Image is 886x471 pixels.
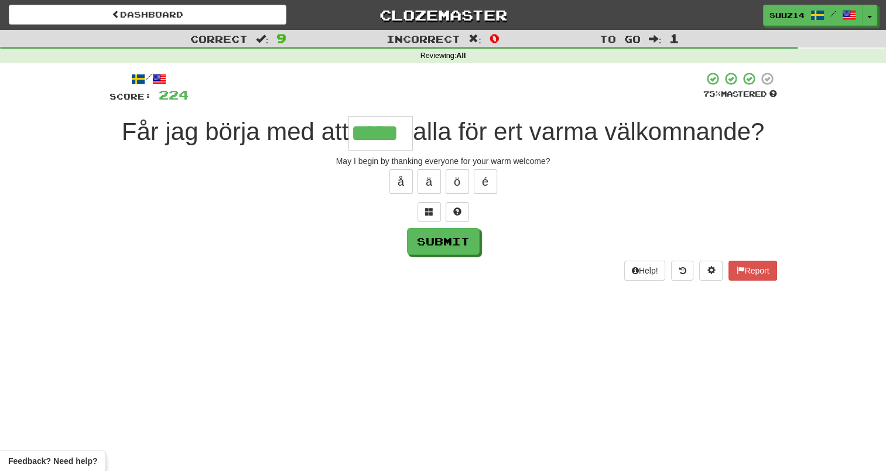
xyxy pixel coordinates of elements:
[456,52,466,60] strong: All
[304,5,581,25] a: Clozemaster
[763,5,863,26] a: Suuz14 /
[830,9,836,18] span: /
[418,169,441,194] button: ä
[159,87,189,102] span: 224
[728,261,776,281] button: Report
[468,34,481,44] span: :
[769,10,805,21] span: Suuz14
[413,118,764,145] span: alla för ert varma välkomnande?
[671,261,693,281] button: Round history (alt+y)
[649,34,662,44] span: :
[8,455,97,467] span: Open feedback widget
[190,33,248,45] span: Correct
[110,71,189,86] div: /
[256,34,269,44] span: :
[389,169,413,194] button: å
[9,5,286,25] a: Dashboard
[407,228,480,255] button: Submit
[110,155,777,167] div: May I begin by thanking everyone for your warm welcome?
[703,89,721,98] span: 75 %
[490,31,500,45] span: 0
[703,89,777,100] div: Mastered
[446,202,469,222] button: Single letter hint - you only get 1 per sentence and score half the points! alt+h
[600,33,641,45] span: To go
[418,202,441,222] button: Switch sentence to multiple choice alt+p
[446,169,469,194] button: ö
[474,169,497,194] button: é
[122,118,349,145] span: Får jag börja med att
[624,261,666,281] button: Help!
[276,31,286,45] span: 9
[110,91,152,101] span: Score:
[386,33,460,45] span: Incorrect
[669,31,679,45] span: 1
